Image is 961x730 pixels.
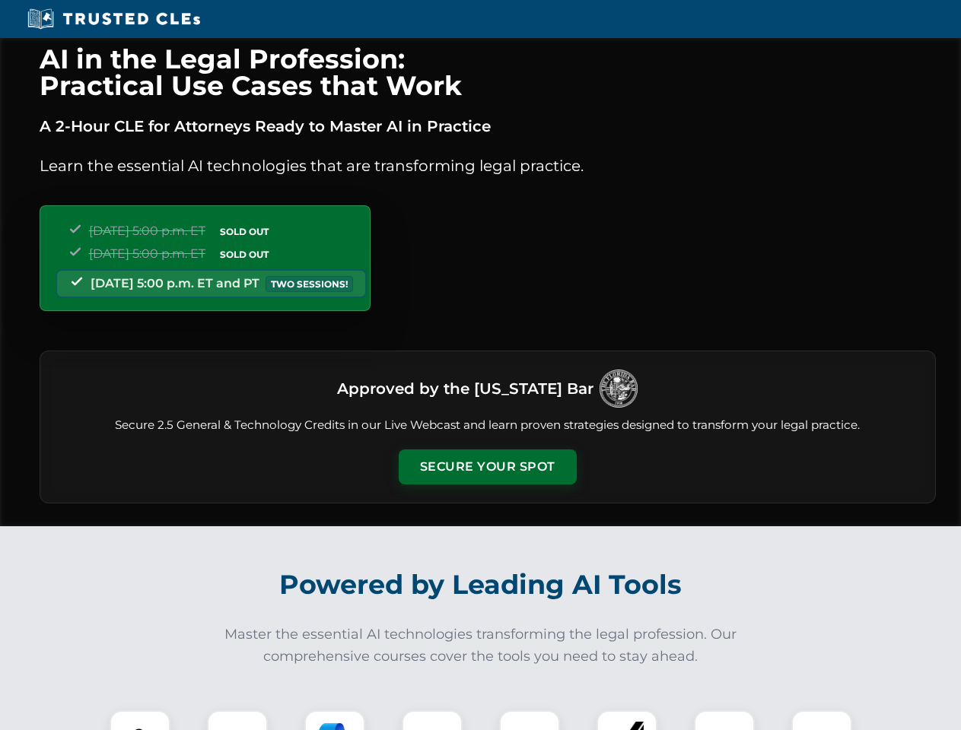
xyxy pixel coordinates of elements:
h3: Approved by the [US_STATE] Bar [337,375,593,402]
button: Secure Your Spot [399,449,577,484]
h2: Powered by Leading AI Tools [59,558,902,611]
span: SOLD OUT [215,246,274,262]
p: Master the essential AI technologies transforming the legal profession. Our comprehensive courses... [215,624,747,668]
p: Secure 2.5 General & Technology Credits in our Live Webcast and learn proven strategies designed ... [59,417,917,434]
span: SOLD OUT [215,224,274,240]
p: A 2-Hour CLE for Attorneys Ready to Master AI in Practice [40,114,936,138]
img: Logo [600,370,638,408]
p: Learn the essential AI technologies that are transforming legal practice. [40,154,936,178]
span: [DATE] 5:00 p.m. ET [89,246,205,261]
img: Trusted CLEs [23,8,205,30]
h1: AI in the Legal Profession: Practical Use Cases that Work [40,46,936,99]
span: [DATE] 5:00 p.m. ET [89,224,205,238]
